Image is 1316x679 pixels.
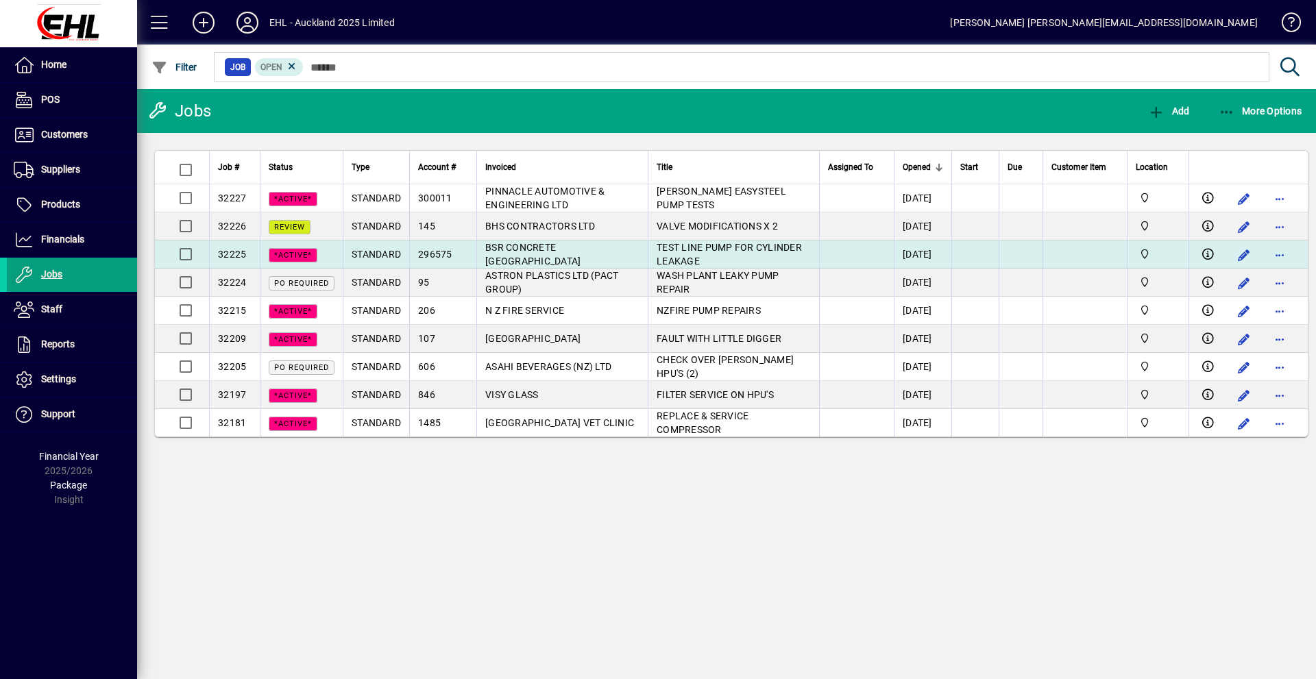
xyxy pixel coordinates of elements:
span: NZFIRE PUMP REPAIRS [657,305,761,316]
span: Customer Item [1051,160,1106,175]
span: Customers [41,129,88,140]
button: Edit [1233,328,1255,350]
div: Account # [418,160,468,175]
span: 206 [418,305,435,316]
span: More Options [1219,106,1302,116]
span: 32209 [218,333,246,344]
span: EHL AUCKLAND [1136,387,1180,402]
a: Financials [7,223,137,257]
span: VALVE MODIFICATIONS X 2 [657,221,778,232]
span: EHL AUCKLAND [1136,275,1180,290]
div: [PERSON_NAME] [PERSON_NAME][EMAIL_ADDRESS][DOMAIN_NAME] [950,12,1258,34]
span: Jobs [41,269,62,280]
span: Open [260,62,282,72]
span: 145 [418,221,435,232]
a: Support [7,397,137,432]
span: STANDARD [352,193,401,203]
div: Opened [903,160,943,175]
span: BHS CONTRACTORS LTD [485,221,595,232]
span: N Z FIRE SERVICE [485,305,564,316]
span: Assigned To [828,160,873,175]
span: POS [41,94,60,105]
span: STANDARD [352,333,401,344]
span: 32205 [218,361,246,372]
span: 32197 [218,389,246,400]
span: PO REQUIRED [274,363,329,372]
a: Suppliers [7,153,137,187]
span: ASAHI BEVERAGES (NZ) LTD [485,361,611,372]
span: EHL AUCKLAND [1136,247,1180,262]
div: EHL - Auckland 2025 Limited [269,12,395,34]
span: Location [1136,160,1168,175]
button: Filter [148,55,201,79]
div: Invoiced [485,160,639,175]
span: [GEOGRAPHIC_DATA] VET CLINIC [485,417,634,428]
button: Edit [1233,244,1255,266]
span: 300011 [418,193,452,203]
span: EHL AUCKLAND [1136,219,1180,234]
span: 32215 [218,305,246,316]
button: More options [1269,300,1291,322]
span: Reports [41,338,75,349]
td: [DATE] [894,409,951,436]
span: EHL AUCKLAND [1136,359,1180,374]
a: Products [7,188,137,222]
span: STANDARD [352,249,401,260]
span: PO REQUIRED [274,279,329,288]
span: 95 [418,277,430,288]
span: REPLACE & SERVICE COMPRESSOR [657,410,748,435]
td: [DATE] [894,353,951,381]
span: 32224 [218,277,246,288]
span: FAULT WITH LITTLE DIGGER [657,333,781,344]
button: Edit [1233,300,1255,322]
span: 32225 [218,249,246,260]
td: [DATE] [894,381,951,409]
span: FILTER SERVICE ON HPU'S [657,389,774,400]
span: EHL AUCKLAND [1136,303,1180,318]
span: ASTRON PLASTICS LTD (PACT GROUP) [485,270,618,295]
div: Job # [218,160,252,175]
span: EHL AUCKLAND [1136,190,1180,206]
mat-chip: Open Status: Open [255,58,304,76]
span: STANDARD [352,221,401,232]
div: Customer Item [1051,160,1119,175]
button: More options [1269,384,1291,406]
a: Customers [7,118,137,152]
button: Edit [1233,412,1255,434]
span: Opened [903,160,931,175]
span: Package [50,480,87,491]
button: More options [1269,328,1291,350]
span: 846 [418,389,435,400]
span: Financial Year [39,451,99,462]
span: Title [657,160,672,175]
span: 32226 [218,221,246,232]
span: Job # [218,160,239,175]
a: Settings [7,362,137,397]
span: REVIEW [274,223,305,232]
button: Add [182,10,226,35]
span: EHL AUCKLAND [1136,331,1180,346]
a: POS [7,83,137,117]
span: 107 [418,333,435,344]
span: Add [1148,106,1189,116]
td: [DATE] [894,184,951,212]
button: Edit [1233,356,1255,378]
button: More options [1269,188,1291,210]
span: [PERSON_NAME] EASYSTEEL PUMP TESTS [657,186,786,210]
button: More Options [1215,99,1306,123]
button: More options [1269,216,1291,238]
td: [DATE] [894,269,951,297]
span: STANDARD [352,389,401,400]
span: Due [1008,160,1022,175]
span: STANDARD [352,277,401,288]
span: Products [41,199,80,210]
span: Settings [41,373,76,384]
span: 606 [418,361,435,372]
span: Start [960,160,978,175]
span: WASH PLANT LEAKY PUMP REPAIR [657,270,779,295]
span: STANDARD [352,417,401,428]
button: Edit [1233,216,1255,238]
span: TEST LINE PUMP FOR CYLINDER LEAKAGE [657,242,802,267]
span: Support [41,408,75,419]
div: Start [960,160,990,175]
